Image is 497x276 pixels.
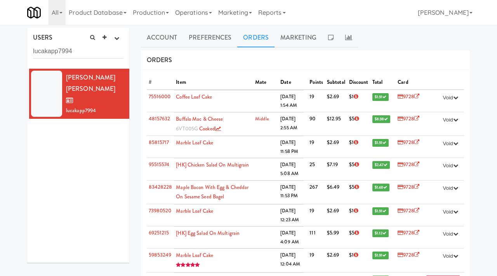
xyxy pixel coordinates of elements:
[372,229,389,237] span: $1.12
[398,93,419,100] a: 9728
[176,115,224,132] span: | 6VT005G
[253,76,278,89] th: Mate
[278,90,304,112] td: [DATE] 1:54 AM
[176,115,223,123] a: Buffalo Mac & Cheese
[325,90,347,112] td: $2.69
[372,161,390,169] span: $2.47
[308,180,325,204] td: 267
[347,180,370,204] td: $5
[439,182,462,194] button: Void
[347,136,370,158] td: $1
[237,28,275,47] a: Orders
[149,115,170,122] a: 48157632
[398,207,419,214] a: 9728
[325,180,347,204] td: $6.49
[149,161,170,168] a: 95515574
[147,76,174,90] th: #
[149,229,169,236] a: 69251215
[398,139,419,146] a: 9728
[147,56,172,64] span: ORDERS
[325,112,347,135] td: $12.95
[176,229,240,237] a: [HK] Egg Salad on Multigrain
[176,161,249,168] a: [HK] Chicken Salad on Multigrain
[278,112,304,135] td: [DATE] 2:55 AM
[255,115,269,122] a: Middle
[439,92,462,104] button: Void
[176,252,213,259] a: Marble Loaf Cake
[278,136,304,158] td: [DATE] 11:58 PM
[325,204,347,226] td: $2.69
[372,139,389,147] span: $1.91
[398,229,419,236] a: 9728
[372,115,391,123] span: $8.98
[278,158,304,180] td: [DATE] 5:08 AM
[347,158,370,180] td: $5
[308,76,325,90] th: Points
[278,204,304,226] td: [DATE] 12:23 AM
[275,28,322,47] a: Marketing
[347,226,370,248] td: $5
[325,248,347,272] td: $2.69
[398,251,419,259] a: 9728
[176,184,248,201] a: Maple Bacon with Egg & Cheddar on Sesame Seed Bagel
[398,183,419,191] a: 9728
[308,204,325,226] td: 19
[176,139,213,146] a: Marble Loaf Cake
[199,125,221,132] a: cooked
[66,73,115,105] span: [PERSON_NAME] [PERSON_NAME]
[372,207,389,215] span: $1.91
[439,114,462,126] button: Void
[27,69,129,119] li: [PERSON_NAME] [PERSON_NAME]lucakapp7994
[33,33,53,42] span: USERS
[149,207,172,214] a: 73980520
[149,251,172,259] a: 59853249
[149,93,171,100] a: 75516000
[398,161,419,168] a: 9728
[372,252,389,259] span: $1.91
[439,228,462,240] button: Void
[308,248,325,272] td: 19
[347,248,370,272] td: $1
[278,227,304,248] td: [DATE] 4:09 AM
[439,206,462,218] button: Void
[325,76,347,90] th: Subtotal
[325,136,347,158] td: $2.69
[325,158,347,180] td: $7.19
[439,250,462,262] button: Void
[174,76,253,89] th: Item
[308,136,325,158] td: 19
[183,28,237,47] a: Preferences
[308,226,325,248] td: 111
[347,112,370,135] td: $5
[33,44,123,59] input: Search user
[27,6,41,19] img: Micromart
[347,204,370,226] td: $1
[372,184,390,191] span: $1.68
[347,90,370,112] td: $1
[308,158,325,180] td: 25
[66,107,96,114] span: lucakapp7994
[398,115,419,122] a: 9728
[439,160,462,172] button: Void
[347,76,370,90] th: Discount
[278,181,304,204] td: [DATE] 11:53 PM
[141,28,183,47] a: Account
[278,249,304,272] td: [DATE] 12:04 AM
[325,226,347,248] td: $5.99
[372,93,389,101] span: $1.91
[370,76,396,90] th: Total
[308,90,325,112] td: 19
[439,138,462,149] button: Void
[396,76,424,90] th: Card
[308,112,325,135] td: 90
[149,139,169,146] a: 85815717
[176,207,213,215] a: Marble Loaf Cake
[278,76,304,89] th: Date
[176,93,212,101] a: Coffee Loaf Cake
[149,183,172,191] a: 83428228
